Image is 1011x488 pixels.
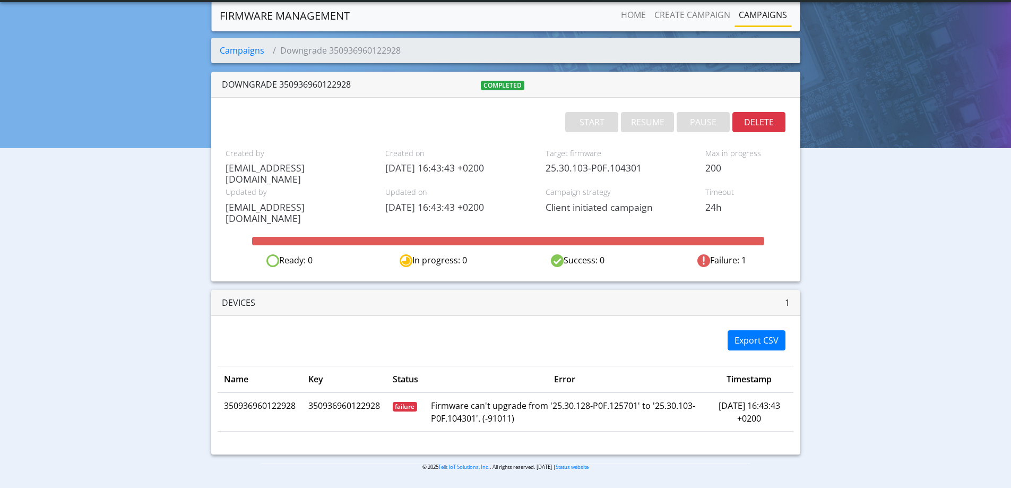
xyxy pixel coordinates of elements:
div: Failure: 1 [650,254,793,267]
div: In progress: 0 [361,254,505,267]
th: Key [302,366,386,393]
td: 350936960122928 [302,392,386,432]
a: Firmware management [220,5,350,27]
li: Downgrade 350936960122928 [264,44,401,57]
a: Campaigns [735,4,791,25]
td: [DATE] 16:43:43 +0200 [705,392,794,432]
span: 25.30.103-P0F.104301 [546,162,690,174]
span: [DATE] 16:43:43 +0200 [385,162,530,174]
span: Max in progress [705,148,785,159]
img: fail.svg [697,254,710,267]
button: DELETE [732,112,785,132]
a: Create campaign [650,4,735,25]
div: Devices [222,296,506,309]
a: Campaigns [220,45,264,56]
span: Created by [226,148,370,159]
div: 1 [506,296,790,309]
span: Client initiated campaign [546,202,690,213]
span: Timeout [705,186,785,198]
span: Campaign strategy [546,186,690,198]
span: Target firmware [546,148,690,159]
span: completed [481,81,524,90]
div: Downgrade 350936960122928 [222,78,409,91]
a: Home [617,4,650,25]
div: Ready: 0 [218,254,361,267]
span: 200 [705,162,785,174]
th: Name [218,366,302,393]
img: ready.svg [266,254,279,267]
span: [DATE] 16:43:43 +0200 [385,202,530,213]
span: [EMAIL_ADDRESS][DOMAIN_NAME] [226,162,370,185]
img: success.svg [551,254,564,267]
a: Status website [556,464,589,470]
span: 24h [705,202,785,213]
div: Success: 0 [506,254,650,267]
span: Updated on [385,186,530,198]
td: 350936960122928 [218,392,302,432]
span: Created on [385,148,530,159]
nav: breadcrumb [211,38,800,63]
p: © 2025 . All rights reserved. [DATE] | [261,463,750,471]
span: Updated by [226,186,370,198]
span: failure [393,402,418,412]
span: [EMAIL_ADDRESS][DOMAIN_NAME] [226,202,370,224]
th: Timestamp [705,366,794,393]
button: Export CSV [728,330,785,350]
th: Status [386,366,425,393]
td: Firmware can't upgrade from '25.30.128-P0F.125701' to '25.30.103-P0F.104301'. (-91011) [425,392,705,432]
img: in-progress.svg [400,254,412,267]
th: Error [425,366,705,393]
a: Telit IoT Solutions, Inc. [438,464,490,470]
